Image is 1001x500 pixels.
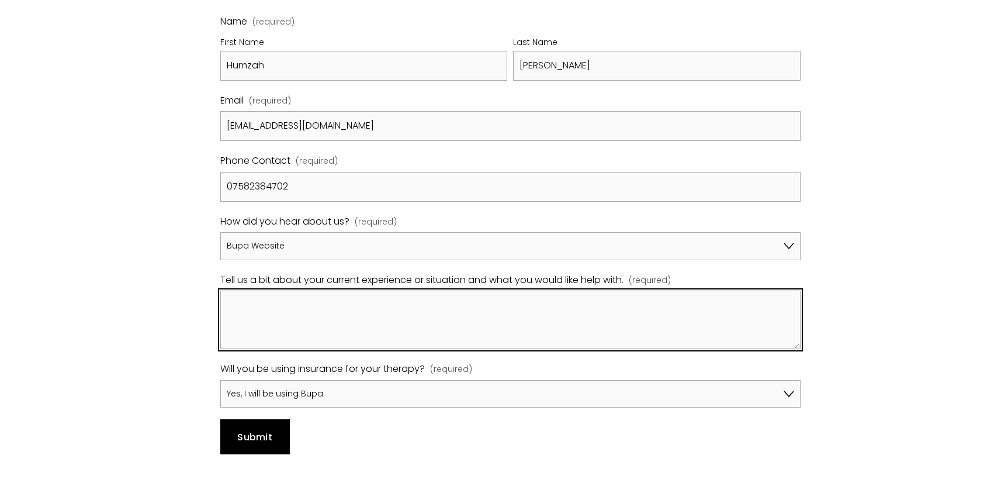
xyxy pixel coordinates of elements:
select: Will you be using insurance for your therapy? [220,380,801,408]
select: How did you hear about us? [220,232,801,260]
span: (required) [249,94,291,108]
div: First Name [220,35,508,51]
span: (required) [629,273,671,288]
div: Last Name [513,35,801,51]
button: SubmitSubmit [220,419,290,454]
span: Submit [237,430,272,444]
span: (required) [430,362,472,377]
span: Phone Contact [220,153,290,170]
span: Name [220,13,247,30]
span: (required) [296,154,338,168]
span: Tell us a bit about your current experience or situation and what you would like help with. [220,272,624,289]
span: Will you be using insurance for your therapy? [220,361,425,378]
span: How did you hear about us? [220,213,349,230]
span: (required) [252,18,295,26]
span: Email [220,92,244,109]
span: (required) [355,215,397,229]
